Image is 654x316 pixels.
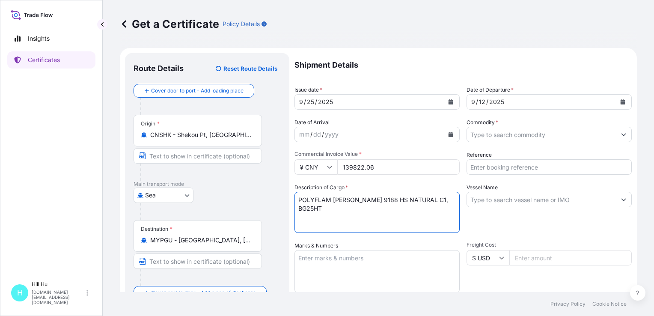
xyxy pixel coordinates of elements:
p: [DOMAIN_NAME][EMAIL_ADDRESS][DOMAIN_NAME] [32,289,85,305]
button: Calendar [444,95,458,109]
div: year, [317,97,334,107]
div: Destination [141,226,172,233]
label: Description of Cargo [294,183,348,192]
span: Cover door to port - Add loading place [151,86,244,95]
p: Get a Certificate [120,17,219,31]
span: Sea [145,191,156,200]
p: Hill Hu [32,281,85,288]
div: year, [488,97,505,107]
input: Type to search commodity [467,127,616,142]
button: Calendar [444,128,458,141]
a: Certificates [7,51,95,69]
div: / [310,129,312,140]
div: year, [324,129,339,140]
div: month, [470,97,476,107]
a: Privacy Policy [550,301,586,307]
span: Freight Cost [467,241,632,248]
label: Reference [467,151,492,159]
input: Origin [150,131,251,139]
p: Shipment Details [294,53,632,77]
button: Reset Route Details [211,62,281,75]
input: Enter amount [509,250,632,265]
span: Commercial Invoice Value [294,151,460,158]
div: / [304,97,306,107]
input: Enter booking reference [467,159,632,175]
input: Text to appear on certificate [134,148,262,164]
input: Destination [150,236,251,244]
div: / [476,97,478,107]
p: Policy Details [223,20,260,28]
span: Cover port to door - Add place of discharge [151,289,256,297]
label: Vessel Name [467,183,498,192]
p: Main transport mode [134,181,281,188]
p: Insights [28,34,50,43]
button: Cover port to door - Add place of discharge [134,286,267,300]
button: Select transport [134,188,193,203]
input: Text to appear on certificate [134,253,262,269]
input: Enter amount [337,159,460,175]
button: Show suggestions [616,192,631,207]
div: / [322,129,324,140]
div: day, [478,97,486,107]
button: Show suggestions [616,127,631,142]
div: day, [306,97,315,107]
label: Marks & Numbers [294,241,338,250]
p: Certificates [28,56,60,64]
button: Cover door to port - Add loading place [134,84,254,98]
label: Commodity [467,118,498,127]
span: Date of Arrival [294,118,330,127]
div: month, [298,129,310,140]
span: H [17,289,23,297]
span: Date of Departure [467,86,514,94]
a: Cookie Notice [592,301,627,307]
p: Reset Route Details [223,64,277,73]
div: / [486,97,488,107]
div: day, [312,129,322,140]
a: Insights [7,30,95,47]
input: Type to search vessel name or IMO [467,192,616,207]
span: Issue date [294,86,322,94]
div: month, [298,97,304,107]
div: / [315,97,317,107]
p: Route Details [134,63,184,74]
button: Calendar [616,95,630,109]
div: Origin [141,120,160,127]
